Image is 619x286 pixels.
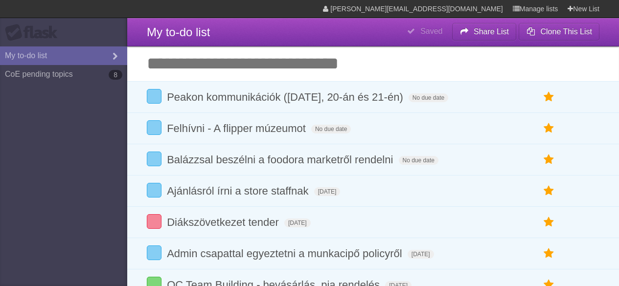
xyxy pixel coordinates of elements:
span: [DATE] [408,250,434,259]
span: Balázzsal beszélni a foodora marketről rendelni [167,154,395,166]
label: Done [147,152,161,166]
label: Star task [540,214,558,230]
button: Clone This List [519,23,599,41]
label: Done [147,183,161,198]
label: Star task [540,120,558,136]
span: [DATE] [314,187,341,196]
label: Done [147,214,161,229]
b: 8 [109,70,122,80]
label: Done [147,89,161,104]
span: My to-do list [147,25,210,39]
span: Peakon kommunikációk ([DATE], 20-án és 21-én) [167,91,406,103]
div: Flask [5,24,64,42]
label: Star task [540,183,558,199]
b: Share List [474,27,509,36]
span: Felhívni - A flipper múzeumot [167,122,308,134]
span: No due date [409,93,448,102]
label: Star task [540,245,558,262]
span: [DATE] [284,219,311,227]
label: Done [147,245,161,260]
b: Saved [420,27,442,35]
b: Clone This List [540,27,592,36]
label: Star task [540,152,558,168]
button: Share List [452,23,517,41]
label: Done [147,120,161,135]
span: No due date [311,125,351,133]
span: Admin csapattal egyeztetni a munkacipő policyről [167,247,405,260]
span: Diákszövetkezet tender [167,216,281,228]
span: No due date [399,156,438,165]
label: Star task [540,89,558,105]
span: Ajánlásról írni a store staffnak [167,185,311,197]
